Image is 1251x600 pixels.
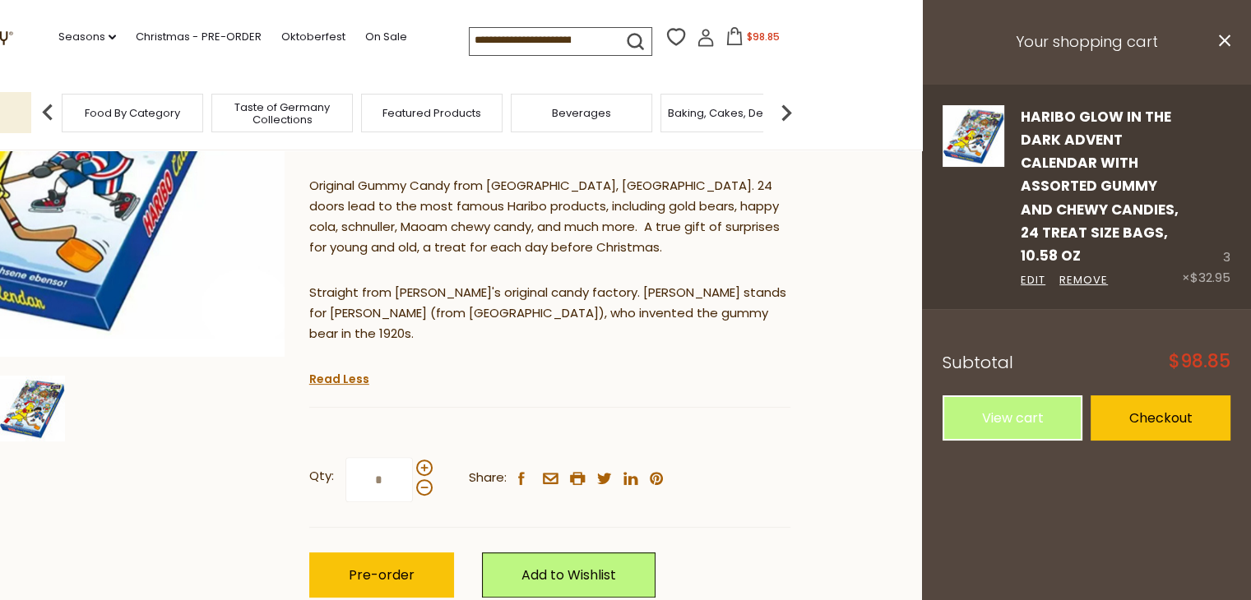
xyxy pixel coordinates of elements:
span: Pre-order [349,565,415,584]
div: 3 × [1182,105,1230,289]
a: View cart [943,395,1082,441]
a: Read Less [309,371,369,387]
input: Qty: [345,457,413,502]
img: Haribo Glow in the Dark Advent Calendar with Assorted Gummy and Chewy Candies, 24 Treat Size Bags... [943,105,1004,167]
a: Seasons [58,28,116,46]
a: Baking, Cakes, Desserts [668,107,795,119]
a: Featured Products [382,107,481,119]
strong: Qty: [309,466,334,487]
p: Original Gummy Candy from [GEOGRAPHIC_DATA], [GEOGRAPHIC_DATA]. 24 doors lead to the most famous ... [309,176,790,258]
a: On Sale [364,28,406,46]
span: Subtotal [943,351,1013,374]
a: Taste of Germany Collections [216,101,348,126]
a: Remove [1059,272,1108,289]
button: Pre-order [309,552,454,598]
span: $32.95 [1190,269,1230,286]
img: next arrow [770,96,803,129]
p: Straight from [PERSON_NAME]'s original candy factory. [PERSON_NAME] stands for [PERSON_NAME] (fro... [309,283,790,344]
a: Christmas - PRE-ORDER [136,28,261,46]
a: Checkout [1091,395,1230,441]
a: Haribo Glow in the Dark Advent Calendar with Assorted Gummy and Chewy Candies, 24 Treat Size Bags... [1021,107,1179,266]
a: Food By Category [85,107,180,119]
a: Haribo Glow in the Dark Advent Calendar with Assorted Gummy and Chewy Candies, 24 Treat Size Bags... [943,105,1004,289]
a: Add to Wishlist [482,552,656,598]
a: Beverages [552,107,611,119]
a: Oktoberfest [280,28,345,46]
a: Edit [1021,272,1045,289]
img: previous arrow [31,96,64,129]
span: $98.85 [1169,353,1230,371]
button: $98.85 [718,27,788,52]
span: Share: [469,468,507,488]
span: $98.85 [747,30,780,44]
